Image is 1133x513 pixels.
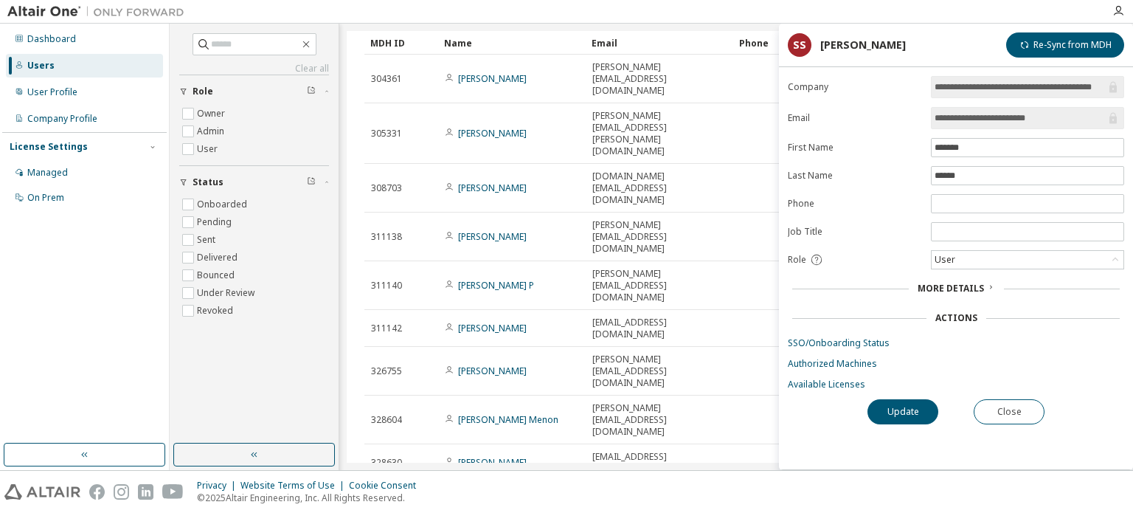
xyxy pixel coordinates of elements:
a: Clear all [179,63,329,75]
a: [PERSON_NAME] [458,182,527,194]
img: altair_logo.svg [4,484,80,500]
span: 304361 [371,73,402,85]
label: Sent [197,231,218,249]
div: SS [788,33,811,57]
a: [PERSON_NAME] [458,127,527,140]
div: Actions [935,312,977,324]
span: [DOMAIN_NAME][EMAIL_ADDRESS][DOMAIN_NAME] [592,171,727,206]
div: [PERSON_NAME] [820,39,906,51]
label: User [197,140,221,158]
span: Clear filter [307,86,316,97]
div: Website Terms of Use [240,480,349,492]
div: MDH ID [370,31,432,55]
span: More Details [918,282,984,295]
a: Available Licenses [788,379,1124,390]
span: [PERSON_NAME][EMAIL_ADDRESS][DOMAIN_NAME] [592,268,727,303]
a: [PERSON_NAME] [458,230,527,243]
label: Owner [197,105,228,123]
span: [PERSON_NAME][EMAIL_ADDRESS][DOMAIN_NAME] [592,219,727,255]
span: Clear filter [307,176,316,188]
div: Cookie Consent [349,480,425,492]
span: 328604 [371,414,402,426]
label: Under Review [197,284,257,302]
div: Email [592,31,727,55]
label: Email [788,112,922,124]
span: 311142 [371,323,402,334]
label: Last Name [788,170,922,182]
div: On Prem [27,192,64,204]
div: License Settings [10,141,88,153]
span: 305331 [371,128,402,140]
label: Revoked [197,302,236,320]
span: Status [193,176,224,188]
button: Role [179,75,329,108]
button: Update [867,399,938,424]
img: Altair One [7,4,192,19]
span: 328630 [371,457,402,469]
a: Authorized Machines [788,358,1124,370]
div: Privacy [197,480,240,492]
img: facebook.svg [89,484,105,500]
img: linkedin.svg [138,484,153,500]
span: Role [788,254,806,266]
div: Users [27,60,55,72]
div: Name [444,31,580,55]
span: [EMAIL_ADDRESS][DOMAIN_NAME] [592,451,727,475]
a: [PERSON_NAME] [458,365,527,377]
div: Company Profile [27,113,97,125]
label: Pending [197,213,235,231]
span: 311140 [371,280,402,292]
a: [PERSON_NAME] P [458,279,534,292]
span: [EMAIL_ADDRESS][DOMAIN_NAME] [592,317,727,340]
div: User [932,251,1123,269]
div: Dashboard [27,33,76,45]
label: Phone [788,198,922,210]
span: Role [193,86,213,97]
a: SSO/Onboarding Status [788,337,1124,349]
a: [PERSON_NAME] [458,322,527,334]
a: [PERSON_NAME] [458,456,527,469]
span: [PERSON_NAME][EMAIL_ADDRESS][DOMAIN_NAME] [592,402,727,438]
button: Close [974,399,1044,424]
button: Status [179,166,329,199]
span: [PERSON_NAME][EMAIL_ADDRESS][DOMAIN_NAME] [592,61,727,97]
label: Bounced [197,266,238,284]
span: [PERSON_NAME][EMAIL_ADDRESS][DOMAIN_NAME] [592,354,727,389]
button: Re-Sync from MDH [1006,32,1124,58]
img: instagram.svg [114,484,129,500]
label: Onboarded [197,196,250,213]
label: Admin [197,123,227,140]
a: [PERSON_NAME] Menon [458,413,558,426]
span: 326755 [371,365,402,377]
div: User [932,252,957,268]
label: Delivered [197,249,240,266]
img: youtube.svg [162,484,184,500]
label: First Name [788,142,922,154]
p: © 2025 Altair Engineering, Inc. All Rights Reserved. [197,492,425,504]
a: [PERSON_NAME] [458,72,527,85]
span: 308703 [371,182,402,194]
div: User Profile [27,86,77,98]
span: [PERSON_NAME][EMAIL_ADDRESS][PERSON_NAME][DOMAIN_NAME] [592,110,727,157]
div: Phone [739,31,875,55]
label: Company [788,81,922,93]
label: Job Title [788,226,922,238]
div: Managed [27,167,68,179]
span: 311138 [371,231,402,243]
